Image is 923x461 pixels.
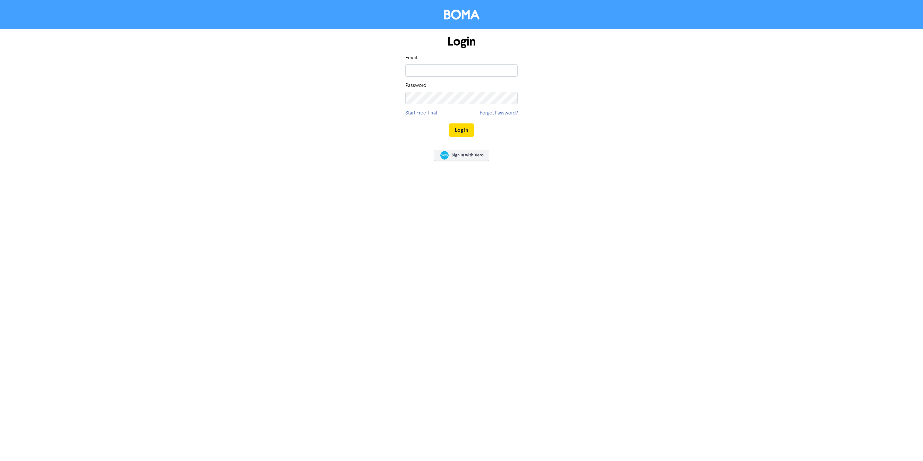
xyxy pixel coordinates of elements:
[405,34,518,49] h1: Login
[480,109,518,117] a: Forgot Password?
[444,10,479,20] img: BOMA Logo
[405,82,426,89] label: Password
[440,151,449,160] img: Xero logo
[405,54,417,62] label: Email
[449,123,474,137] button: Log In
[405,109,437,117] a: Start Free Trial
[434,150,489,161] a: Sign In with Xero
[452,152,484,158] span: Sign In with Xero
